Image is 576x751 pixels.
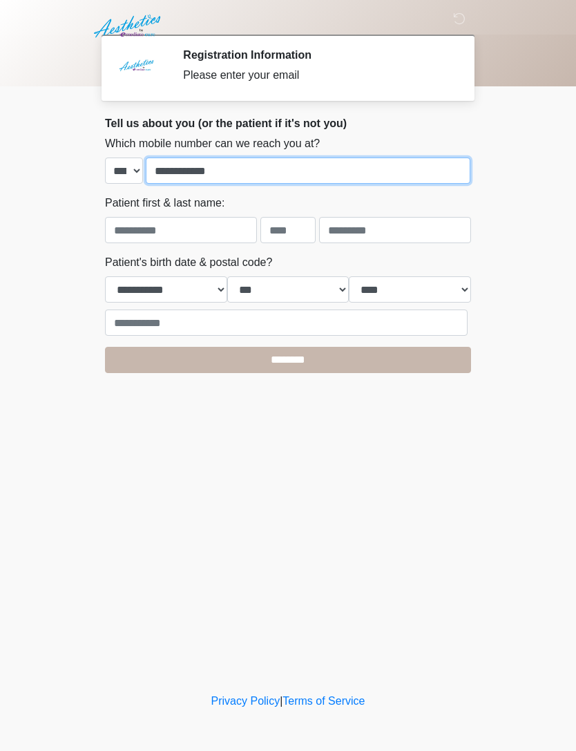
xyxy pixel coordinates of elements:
[105,254,272,271] label: Patient's birth date & postal code?
[280,695,282,707] a: |
[105,195,224,211] label: Patient first & last name:
[105,117,471,130] h2: Tell us about you (or the patient if it's not you)
[105,135,320,152] label: Which mobile number can we reach you at?
[211,695,280,707] a: Privacy Policy
[115,48,157,90] img: Agent Avatar
[91,10,166,42] img: Aesthetics by Emediate Cure Logo
[183,48,450,61] h2: Registration Information
[183,67,450,84] div: Please enter your email
[282,695,365,707] a: Terms of Service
